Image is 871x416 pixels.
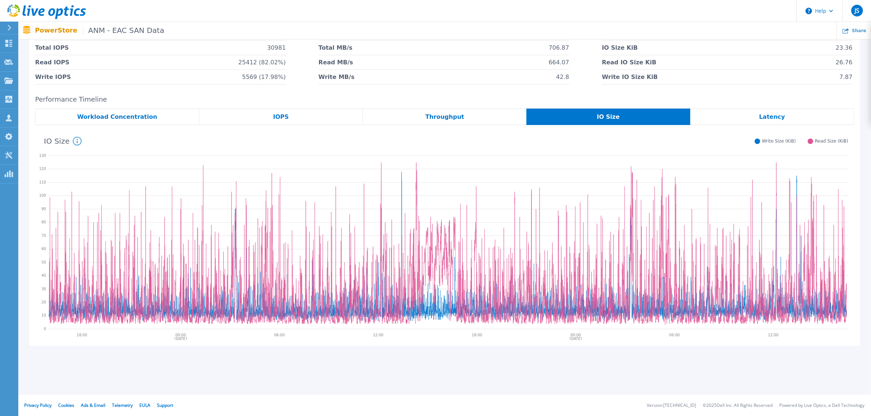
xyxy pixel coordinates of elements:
span: Read MB/s [319,55,353,69]
span: IOPS [273,114,289,120]
span: Latency [759,114,785,120]
span: Workload Concentration [77,114,157,120]
a: Support [157,402,173,408]
span: JS [855,8,859,14]
text: 12:00 [373,333,384,337]
text: 12:00 [769,333,780,337]
text: 110 [39,180,46,184]
text: 06:00 [275,333,285,337]
h2: Performance Timeline [35,96,854,103]
span: 664.07 [549,55,569,69]
span: 23.36 [836,41,853,55]
span: Write MB/s [319,70,354,84]
span: 26.76 [836,55,853,69]
span: 25412 (82.02%) [239,55,286,69]
a: EULA [139,402,150,408]
span: Read IOPS [35,55,70,69]
span: Total IOPS [35,41,69,55]
p: PowerStore [35,26,164,35]
text: 00:00 [571,333,582,337]
text: 60 [41,247,46,251]
span: 30981 [267,41,286,55]
text: [DATE] [175,337,187,341]
text: 50 [41,260,46,264]
text: 06:00 [670,333,681,337]
a: Ads & Email [81,402,105,408]
h4: IO Size [44,137,81,145]
text: 70 [41,234,46,238]
text: 00:00 [176,333,186,337]
span: 42.8 [556,70,569,84]
text: [DATE] [570,337,583,341]
a: Telemetry [112,402,133,408]
span: Total MB/s [319,41,353,55]
span: IO Size [597,114,620,120]
text: 18:00 [472,333,483,337]
li: © 2025 Dell Inc. All Rights Reserved [703,403,773,408]
text: 120 [39,167,46,171]
span: 706.87 [549,41,569,55]
span: Write IOPS [35,70,71,84]
text: 100 [39,194,46,198]
text: 10 [41,314,46,318]
span: Read Size (KiB) [815,139,848,144]
text: 20 [41,300,46,304]
text: 80 [41,220,46,224]
span: IO Size KiB [602,41,638,55]
a: Cookies [58,402,74,408]
span: Share [852,29,866,33]
text: 40 [41,274,46,278]
span: Throughput [425,114,464,120]
a: Privacy Policy [24,402,52,408]
span: 7.87 [840,70,853,84]
span: 5569 (17.98%) [242,70,286,84]
span: ANM - EAC SAN Data [83,26,164,35]
text: 18:00 [77,333,87,337]
span: Read IO Size KiB [602,55,656,69]
li: Powered by Live Optics, a Dell Technology [779,403,864,408]
li: Version: [TECHNICAL_ID] [647,403,696,408]
text: 30 [41,287,46,291]
text: 90 [41,207,46,211]
span: Write IO Size KiB [602,70,658,84]
span: Write Size (KiB) [762,139,796,144]
text: 130 [39,154,46,158]
text: 0 [44,327,46,331]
